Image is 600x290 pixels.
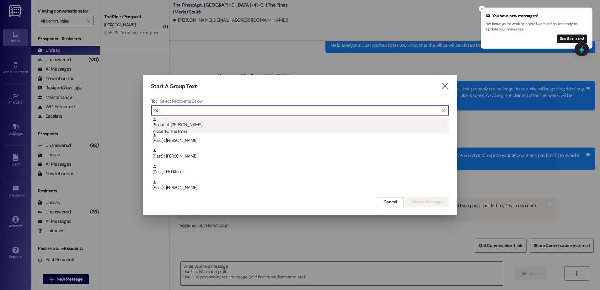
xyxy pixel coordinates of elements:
div: (Past) : [PERSON_NAME] [153,148,449,159]
p: We know you're working, so we'll wait until you're ready to update your messages. [486,21,587,32]
button: Cancel [377,197,404,207]
i:  [441,83,449,90]
h3: Start A Group Text [151,83,197,90]
i:  [442,108,445,113]
div: Prospect: [PERSON_NAME]Property: The Pines [151,117,449,133]
div: (Past) : [PERSON_NAME] [151,148,449,164]
span: Cancel [383,199,397,205]
div: Prospect: [PERSON_NAME] [153,117,449,135]
button: Create Message [405,197,449,207]
div: (Past) : Hoi Kit Lai [151,164,449,180]
button: See them now! [557,35,587,43]
div: You have new messages! [486,13,587,19]
button: Clear text [439,106,449,115]
div: (Past) : [PERSON_NAME] [153,180,449,191]
h4: Select Recipients Below [160,98,203,104]
div: (Past) : Hoi Kit Lai [153,164,449,175]
div: (Past) : [PERSON_NAME] [153,133,449,144]
input: Search for any contact or apartment [154,106,439,115]
span: Create Message [412,199,442,205]
div: (Past) : [PERSON_NAME] [151,180,449,196]
h3: To: [151,98,157,104]
div: (Past) : [PERSON_NAME] [151,133,449,148]
button: Close toast [479,6,485,12]
div: Property: The Pines [153,128,449,135]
